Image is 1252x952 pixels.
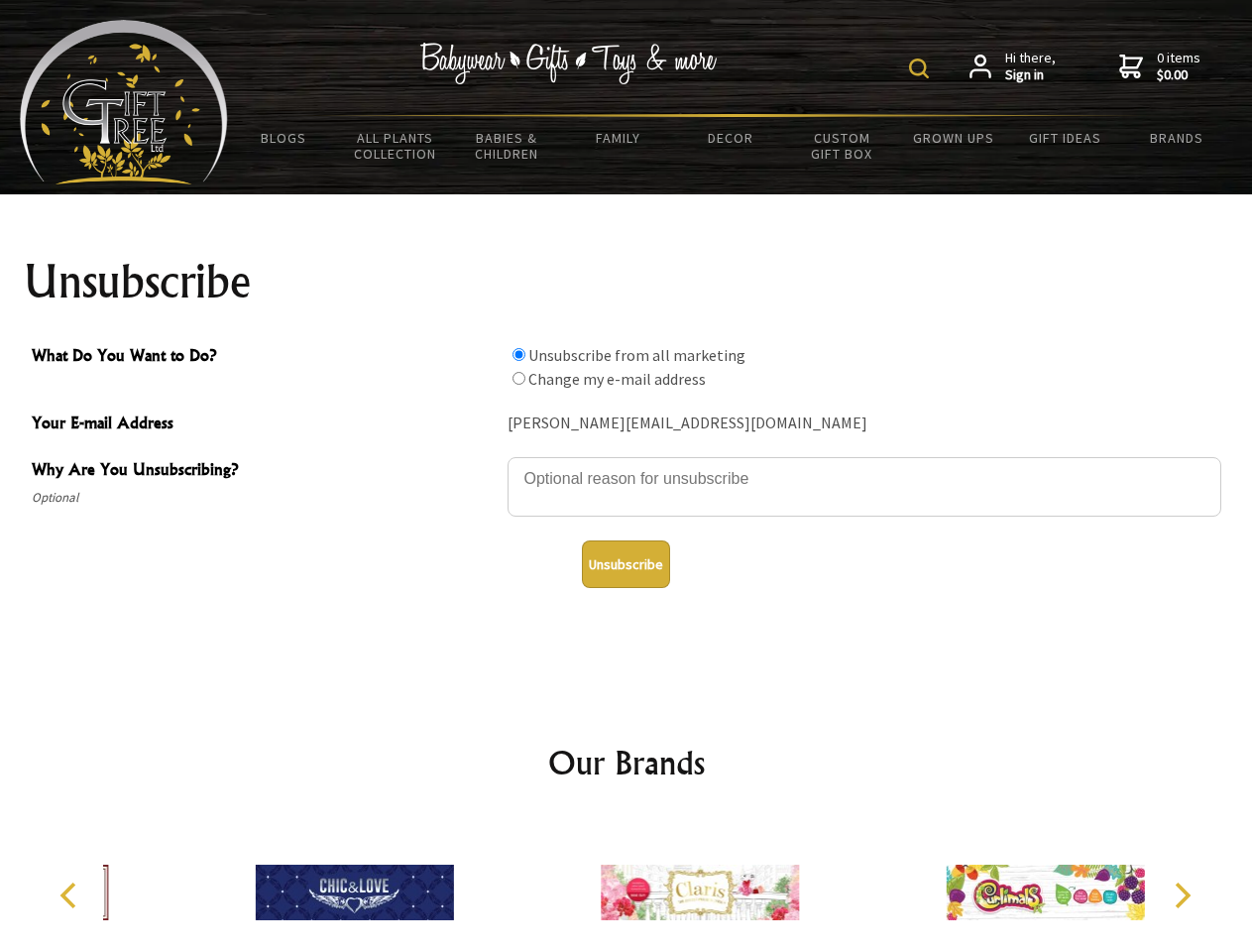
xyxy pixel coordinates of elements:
a: All Plants Collection [340,117,452,175]
label: Unsubscribe from all marketing [528,345,745,365]
span: What Do You Want to Do? [32,343,498,372]
input: What Do You Want to Do? [512,348,525,361]
span: Why Are You Unsubscribing? [32,457,498,486]
a: Brands [1121,117,1233,159]
a: Gift Ideas [1009,117,1121,159]
input: What Do You Want to Do? [512,372,525,385]
a: Custom Gift Box [786,117,898,175]
a: BLOGS [228,117,340,159]
span: Your E-mail Address [32,411,498,439]
strong: $0.00 [1157,66,1200,84]
strong: Sign in [1005,66,1056,84]
div: [PERSON_NAME][EMAIL_ADDRESS][DOMAIN_NAME] [508,409,1221,439]
button: Next [1160,874,1203,917]
a: Grown Ups [897,117,1009,159]
span: 0 items [1157,49,1200,84]
img: Babyware - Gifts - Toys and more... [20,20,228,184]
a: 0 items$0.00 [1119,50,1200,84]
a: Hi there,Sign in [969,50,1056,84]
label: Change my e-mail address [528,369,706,389]
a: Family [563,117,675,159]
span: Optional [32,486,498,510]
textarea: Why Are You Unsubscribing? [508,457,1221,517]
button: Unsubscribe [582,540,670,588]
h2: Our Brands [40,739,1213,786]
img: Babywear - Gifts - Toys & more [420,43,718,84]
a: Decor [674,117,786,159]
h1: Unsubscribe [24,258,1229,305]
a: Babies & Children [451,117,563,175]
img: product search [909,59,929,78]
button: Previous [50,874,93,917]
span: Hi there, [1005,50,1056,84]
